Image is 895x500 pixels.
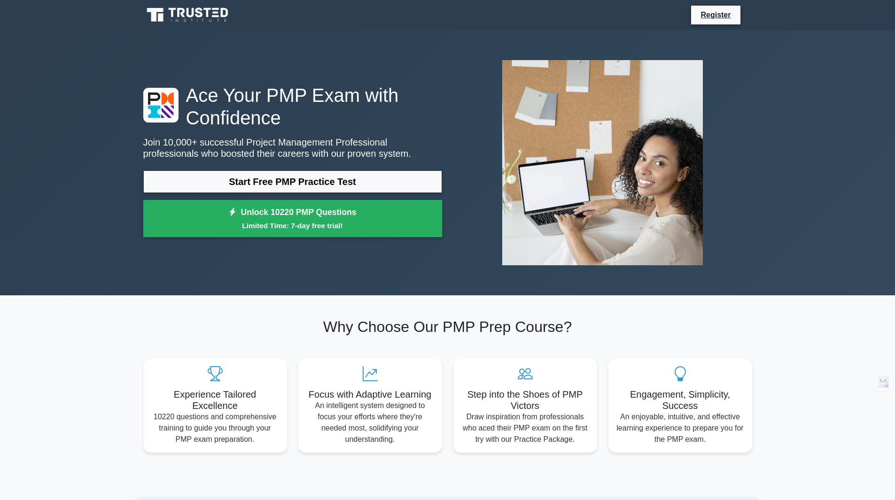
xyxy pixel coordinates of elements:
[143,137,442,159] p: Join 10,000+ successful Project Management Professional professionals who boosted their careers w...
[461,389,590,411] h5: Step into the Shoes of PMP Victors
[155,220,430,231] small: Limited Time: 7-day free trial!
[616,411,745,445] p: An enjoyable, intuitive, and effective learning experience to prepare you for the PMP exam.
[143,318,752,336] h2: Why Choose Our PMP Prep Course?
[151,389,280,411] h5: Experience Tailored Excellence
[695,9,736,21] a: Register
[143,84,442,129] h1: Ace Your PMP Exam with Confidence
[306,400,435,445] p: An intelligent system designed to focus your efforts where they're needed most, solidifying your ...
[461,411,590,445] p: Draw inspiration from professionals who aced their PMP exam on the first try with our Practice Pa...
[143,170,442,193] a: Start Free PMP Practice Test
[616,389,745,411] h5: Engagement, Simplicity, Success
[306,389,435,400] h5: Focus with Adaptive Learning
[151,411,280,445] p: 10220 questions and comprehensive training to guide you through your PMP exam preparation.
[143,200,442,238] a: Unlock 10220 PMP QuestionsLimited Time: 7-day free trial!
